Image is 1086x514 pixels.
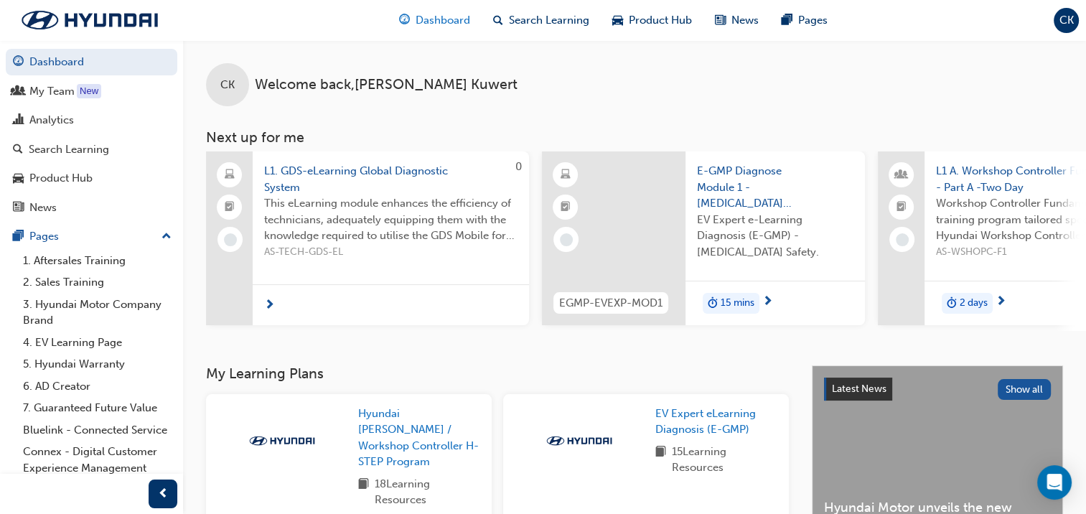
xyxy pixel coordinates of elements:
[162,228,172,246] span: up-icon
[6,223,177,250] button: Pages
[6,78,177,105] a: My Team
[13,172,24,185] span: car-icon
[17,332,177,354] a: 4. EV Learning Page
[782,11,792,29] span: pages-icon
[13,56,24,69] span: guage-icon
[29,170,93,187] div: Product Hub
[896,233,909,246] span: learningRecordVerb_NONE-icon
[264,299,275,312] span: next-icon
[17,419,177,441] a: Bluelink - Connected Service
[482,6,601,35] a: search-iconSearch Learning
[897,198,907,217] span: booktick-icon
[29,228,59,245] div: Pages
[612,11,623,29] span: car-icon
[703,6,770,35] a: news-iconNews
[1037,465,1072,500] div: Open Intercom Messenger
[264,244,518,261] span: AS-TECH-GDS-EL
[6,49,177,75] a: Dashboard
[6,107,177,134] a: Analytics
[1059,12,1074,29] span: CK
[224,233,237,246] span: learningRecordVerb_NONE-icon
[697,212,853,261] span: EV Expert e-Learning Diagnosis (E-GMP) - [MEDICAL_DATA] Safety.
[6,136,177,163] a: Search Learning
[897,166,907,184] span: people-icon
[1054,8,1079,33] button: CK
[206,365,789,382] h3: My Learning Plans
[832,383,886,395] span: Latest News
[220,77,235,93] span: CK
[17,250,177,272] a: 1. Aftersales Training
[655,406,777,438] a: EV Expert eLearning Diagnosis (E-GMP)
[17,441,177,479] a: Connex - Digital Customer Experience Management
[559,295,663,312] span: EGMP-EVEXP-MOD1
[960,295,988,312] span: 2 days
[17,294,177,332] a: 3. Hyundai Motor Company Brand
[13,85,24,98] span: people-icon
[561,198,571,217] span: booktick-icon
[493,11,503,29] span: search-icon
[225,198,235,217] span: booktick-icon
[996,296,1006,309] span: next-icon
[17,271,177,294] a: 2. Sales Training
[6,165,177,192] a: Product Hub
[655,444,666,476] span: book-icon
[358,476,369,508] span: book-icon
[388,6,482,35] a: guage-iconDashboard
[672,444,777,476] span: 15 Learning Resources
[158,485,169,503] span: prev-icon
[29,112,74,128] div: Analytics
[6,46,177,223] button: DashboardMy TeamAnalyticsSearch LearningProduct HubNews
[998,379,1052,400] button: Show all
[515,160,522,173] span: 0
[601,6,703,35] a: car-iconProduct Hub
[697,163,853,212] span: E-GMP Diagnose Module 1 - [MEDICAL_DATA] Safety
[798,12,828,29] span: Pages
[183,129,1086,146] h3: Next up for me
[6,195,177,221] a: News
[7,5,172,35] img: Trak
[770,6,839,35] a: pages-iconPages
[13,114,24,127] span: chart-icon
[13,230,24,243] span: pages-icon
[264,163,518,195] span: L1. GDS-eLearning Global Diagnostic System
[29,200,57,216] div: News
[561,166,571,184] span: learningResourceType_ELEARNING-icon
[721,295,754,312] span: 15 mins
[762,296,773,309] span: next-icon
[13,144,23,156] span: search-icon
[655,407,756,436] span: EV Expert eLearning Diagnosis (E-GMP)
[29,83,75,100] div: My Team
[225,166,235,184] span: laptop-icon
[358,406,480,470] a: Hyundai [PERSON_NAME] / Workshop Controller H-STEP Program
[29,141,109,158] div: Search Learning
[708,294,718,313] span: duration-icon
[206,151,529,325] a: 0L1. GDS-eLearning Global Diagnostic SystemThis eLearning module enhances the efficiency of techn...
[17,375,177,398] a: 6. AD Creator
[77,84,101,98] div: Tooltip anchor
[358,407,479,469] span: Hyundai [PERSON_NAME] / Workshop Controller H-STEP Program
[399,11,410,29] span: guage-icon
[17,397,177,419] a: 7. Guaranteed Future Value
[509,12,589,29] span: Search Learning
[17,353,177,375] a: 5. Hyundai Warranty
[715,11,726,29] span: news-icon
[13,202,24,215] span: news-icon
[243,434,322,448] img: Trak
[264,195,518,244] span: This eLearning module enhances the efficiency of technicians, adequately equipping them with the ...
[540,434,619,448] img: Trak
[375,476,480,508] span: 18 Learning Resources
[824,378,1051,401] a: Latest NewsShow all
[947,294,957,313] span: duration-icon
[629,12,692,29] span: Product Hub
[560,233,573,246] span: learningRecordVerb_NONE-icon
[255,77,518,93] span: Welcome back , [PERSON_NAME] Kuwert
[542,151,865,325] a: EGMP-EVEXP-MOD1E-GMP Diagnose Module 1 - [MEDICAL_DATA] SafetyEV Expert e-Learning Diagnosis (E-G...
[731,12,759,29] span: News
[416,12,470,29] span: Dashboard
